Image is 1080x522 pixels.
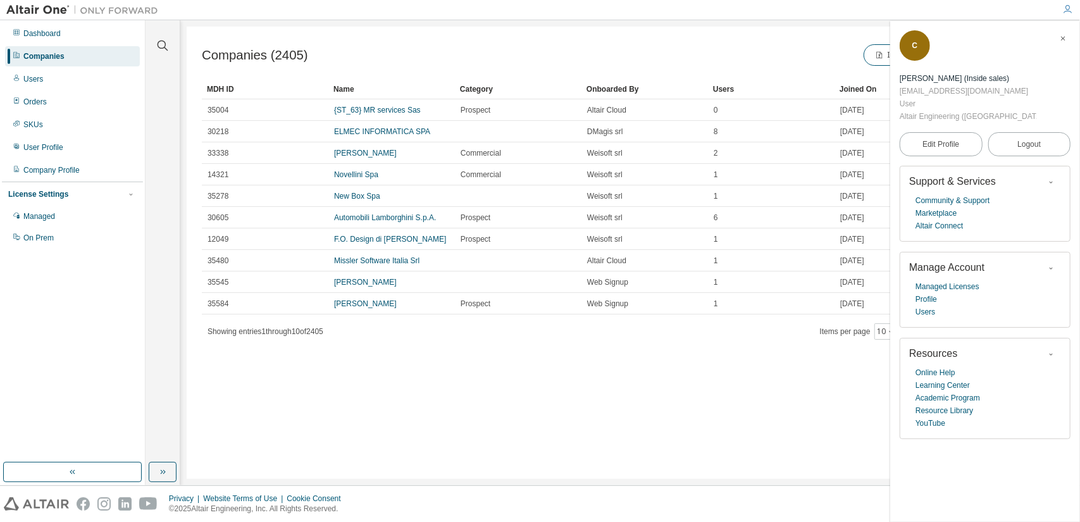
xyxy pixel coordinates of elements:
[208,170,228,180] span: 14321
[23,97,47,107] div: Orders
[23,211,55,221] div: Managed
[334,256,419,265] a: Missler Software Italia Srl
[587,299,628,309] span: Web Signup
[208,213,228,223] span: 30605
[334,106,421,115] a: {ST_63} MR services Sas
[840,105,864,115] span: [DATE]
[900,72,1036,85] div: Cecilia Callegari (Inside sales)
[23,165,80,175] div: Company Profile
[922,139,959,149] span: Edit Profile
[714,234,718,244] span: 1
[23,51,65,61] div: Companies
[900,132,983,156] a: Edit Profile
[208,256,228,266] span: 35480
[287,494,348,504] div: Cookie Consent
[77,497,90,511] img: facebook.svg
[840,127,864,137] span: [DATE]
[840,256,864,266] span: [DATE]
[878,326,895,337] button: 10
[208,277,228,287] span: 35545
[208,127,228,137] span: 30218
[23,233,54,243] div: On Prem
[909,176,996,187] span: Support & Services
[840,191,864,201] span: [DATE]
[840,213,864,223] span: [DATE]
[587,170,623,180] span: Weisoft srl
[208,299,228,309] span: 35584
[840,148,864,158] span: [DATE]
[916,293,937,306] a: Profile
[208,105,228,115] span: 35004
[912,41,918,50] span: C
[202,48,308,63] span: Companies (2405)
[714,127,718,137] span: 8
[714,148,718,158] span: 2
[461,234,490,244] span: Prospect
[988,132,1071,156] button: Logout
[909,348,957,359] span: Resources
[916,392,980,404] a: Academic Program
[169,494,203,504] div: Privacy
[208,327,323,336] span: Showing entries 1 through 10 of 2405
[4,497,69,511] img: altair_logo.svg
[169,504,349,514] p: © 2025 Altair Engineering, Inc. All Rights Reserved.
[916,404,973,417] a: Resource Library
[714,213,718,223] span: 6
[208,148,228,158] span: 33338
[714,170,718,180] span: 1
[334,149,397,158] a: [PERSON_NAME]
[6,4,164,16] img: Altair One
[1017,138,1041,151] span: Logout
[118,497,132,511] img: linkedin.svg
[139,497,158,511] img: youtube.svg
[916,306,935,318] a: Users
[916,220,963,232] a: Altair Connect
[207,79,323,99] div: MDH ID
[916,379,970,392] a: Learning Center
[840,234,864,244] span: [DATE]
[461,170,501,180] span: Commercial
[23,28,61,39] div: Dashboard
[714,277,718,287] span: 1
[334,235,446,244] a: F.O. Design di [PERSON_NAME]
[587,256,626,266] span: Altair Cloud
[587,127,623,137] span: DMagis srl
[333,79,450,99] div: Name
[840,79,919,99] div: Joined On
[587,213,623,223] span: Weisoft srl
[840,299,864,309] span: [DATE]
[23,142,63,152] div: User Profile
[461,148,501,158] span: Commercial
[334,192,380,201] a: New Box Spa
[460,79,576,99] div: Category
[714,105,718,115] span: 0
[208,234,228,244] span: 12049
[916,366,955,379] a: Online Help
[97,497,111,511] img: instagram.svg
[714,299,718,309] span: 1
[587,234,623,244] span: Weisoft srl
[909,262,984,273] span: Manage Account
[23,120,43,130] div: SKUs
[587,79,703,99] div: Onboarded By
[334,127,430,136] a: ELMEC INFORMATICA SPA
[23,74,43,84] div: Users
[208,191,228,201] span: 35278
[900,97,1036,110] div: User
[203,494,287,504] div: Website Terms of Use
[840,277,864,287] span: [DATE]
[8,189,68,199] div: License Settings
[714,256,718,266] span: 1
[900,110,1036,123] div: Altair Engineering ([GEOGRAPHIC_DATA])
[334,213,436,222] a: Automobili Lamborghini S.p.A.
[334,170,378,179] a: Novellini Spa
[461,213,490,223] span: Prospect
[864,44,962,66] button: Import from MDH
[714,191,718,201] span: 1
[334,299,397,308] a: [PERSON_NAME]
[587,277,628,287] span: Web Signup
[461,299,490,309] span: Prospect
[916,207,957,220] a: Marketplace
[587,191,623,201] span: Weisoft srl
[900,85,1036,97] div: [EMAIL_ADDRESS][DOMAIN_NAME]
